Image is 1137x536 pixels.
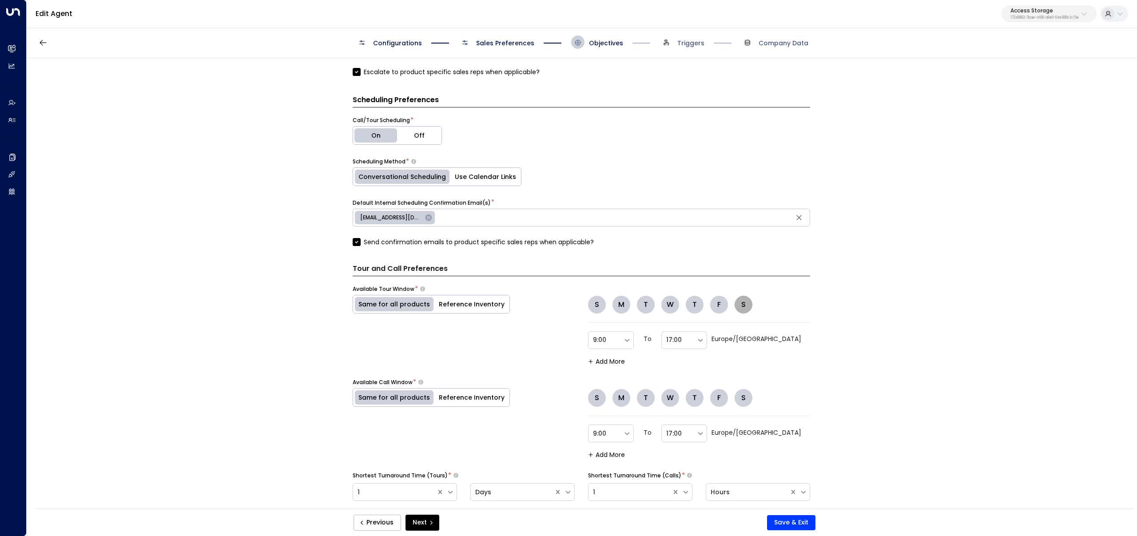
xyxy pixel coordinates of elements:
button: M [612,389,630,407]
button: T [637,389,655,407]
button: Next [406,515,439,531]
button: M [612,296,630,314]
p: 17248963-7bae-4f68-a6e0-04e589c1c15e [1010,16,1079,20]
button: Conversational Scheduling [353,168,450,186]
button: Clear [792,211,806,224]
button: Specify the shortest duration within which the agent can schedule calls. This ensures that if a l... [687,472,692,478]
div: [EMAIL_ADDRESS][DOMAIN_NAME] [355,211,435,224]
h3: Scheduling Preferences [353,95,810,107]
label: Shortest Turnaround Time (Calls) [588,472,681,480]
button: Reference Inventory [434,389,509,406]
button: Use Calendar Links [450,168,521,186]
button: S [588,389,606,407]
span: Company Data [759,39,808,48]
label: Shortest Turnaround Time (Tours) [353,472,448,480]
label: Default Internal Scheduling Confirmation Email(s) [353,199,491,207]
button: W [661,296,679,314]
button: S [588,296,606,314]
button: T [637,296,655,314]
p: Access Storage [1010,8,1079,13]
button: Specify time windows for scheduling calls that the agent can offer to leads, either universally f... [418,379,423,385]
label: Send confirmation emails to product specific sales reps when applicable? [353,238,594,247]
button: F [710,389,728,407]
button: W [661,389,679,407]
div: Platform [353,126,442,145]
button: S [735,389,752,407]
button: On [353,127,398,144]
button: Same for all products [353,295,434,313]
button: Same for all products [353,389,434,406]
label: Scheduling Method [353,158,406,166]
div: Platform [353,388,510,407]
span: [EMAIL_ADDRESS][DOMAIN_NAME] [355,214,427,222]
button: Previous [354,515,401,531]
button: Save & Exit [767,515,815,530]
span: Configurations [373,39,422,48]
label: Europe/[GEOGRAPHIC_DATA] [712,428,801,437]
label: Available Call Window [353,378,413,386]
button: Add More [588,358,625,365]
div: Days [475,488,549,497]
button: Reference Inventory [434,295,509,313]
button: Set the time windows that the agent should offer to leads for scheduling tours, either universall... [420,286,425,292]
a: Edit Agent [36,8,72,19]
button: Specify the shortest duration within which the agent can schedule tours. This ensures that if a l... [453,472,458,478]
button: T [686,296,704,314]
button: Add More [588,451,625,458]
label: To [644,428,652,437]
h3: Tour and Call Preferences [353,263,810,276]
span: Objectives [589,39,623,48]
span: Sales Preferences [476,39,534,48]
div: Platform [353,295,510,314]
button: T [686,389,704,407]
label: To [644,334,652,344]
label: Escalate to product specific sales reps when applicable? [353,67,540,77]
label: Europe/[GEOGRAPHIC_DATA] [712,334,801,344]
div: Platform [353,167,521,186]
button: Access Storage17248963-7bae-4f68-a6e0-04e589c1c15e [1002,5,1097,22]
button: S [735,296,752,314]
button: Off [397,127,441,144]
label: Available Tour Window [353,285,414,293]
div: text alignment [588,389,759,407]
div: Hours [711,488,785,497]
button: Decide whether the agent should schedule tours or calls by providing options naturally within the... [411,159,416,164]
div: text alignment [588,296,759,314]
span: Triggers [677,39,704,48]
label: Call/Tour Scheduling [353,116,410,124]
button: F [710,296,728,314]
